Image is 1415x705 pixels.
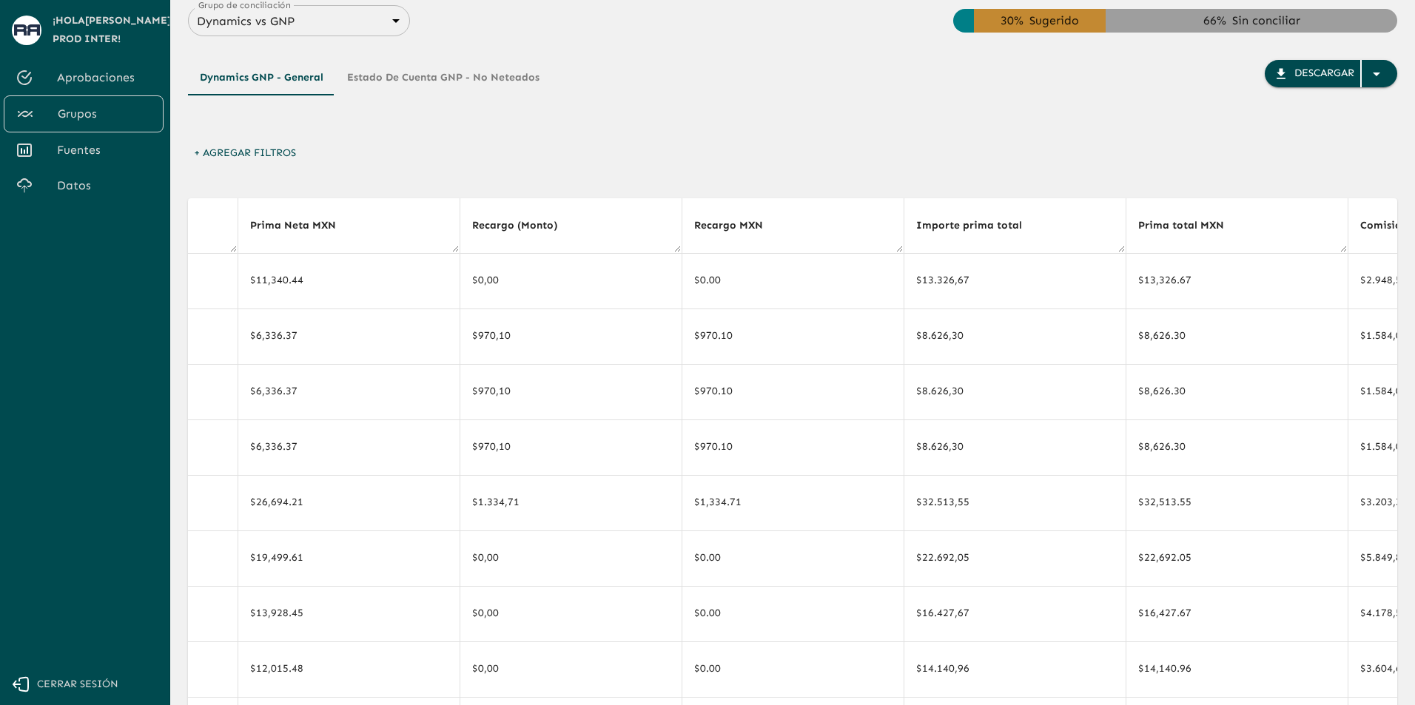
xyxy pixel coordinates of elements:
a: Fuentes [4,132,164,168]
div: $0,00 [472,606,670,621]
span: Recargo MXN [694,217,782,235]
div: $0.00 [694,550,892,565]
div: 30 % [1001,12,1024,30]
div: $12,015.48 [250,661,448,676]
div: $0.00 [694,606,892,621]
div: $13,928.45 [250,606,448,621]
span: Recargo (Monto) [472,217,577,235]
div: $8,626.30 [1138,439,1336,454]
span: Prima total MXN [1138,217,1243,235]
div: $8.626,30 [916,328,1114,343]
div: Sugerido: 29.68% [974,9,1106,33]
span: Aprobaciones [57,69,152,87]
div: Conciliado: 4.69% [953,9,974,33]
div: $970,10 [472,328,670,343]
div: $22,692.05 [1138,550,1336,565]
div: $13.326,67 [916,273,1114,288]
div: Descargar [1294,64,1354,83]
div: $6,336.37 [250,328,448,343]
div: Tipos de Movimientos [188,60,551,95]
div: $8.626,30 [916,384,1114,399]
div: $8,626.30 [1138,328,1336,343]
div: $970,10 [472,439,670,454]
div: $8,626.30 [1138,384,1336,399]
div: Dynamics vs GNP [188,10,410,32]
div: Sin conciliar: 65.63% [1106,9,1397,33]
div: Sugerido [1029,12,1079,30]
div: $14.140,96 [916,661,1114,676]
div: $22.692,05 [916,550,1114,565]
div: $32,513.55 [1138,495,1336,510]
div: $32.513,55 [916,495,1114,510]
span: Datos [57,177,152,195]
button: Descargar [1265,60,1397,87]
div: $19,499.61 [250,550,448,565]
div: $0,00 [472,661,670,676]
div: $970,10 [472,384,670,399]
a: Grupos [4,95,164,132]
a: Aprobaciones [4,60,164,95]
a: Datos [4,168,164,203]
span: Prima Neta MXN [250,217,355,235]
div: $8.626,30 [916,439,1114,454]
div: 66 % [1203,12,1226,30]
span: Grupos [58,105,151,123]
div: $6,336.37 [250,384,448,399]
div: $16,427.67 [1138,606,1336,621]
div: $1,334.71 [694,495,892,510]
button: Dynamics GNP - General [188,60,335,95]
div: $11,340.44 [250,273,448,288]
span: Fuentes [57,141,152,159]
div: $970.10 [694,328,892,343]
div: Sin conciliar [1232,12,1300,30]
span: ¡Hola [PERSON_NAME] Prod Inter ! [53,12,172,48]
div: $970.10 [694,384,892,399]
div: $0.00 [694,273,892,288]
span: Importe prima total [916,217,1041,235]
div: $0,00 [472,273,670,288]
div: $0.00 [694,661,892,676]
button: + Agregar Filtros [188,140,302,167]
div: $0,00 [472,550,670,565]
div: $6,336.37 [250,439,448,454]
div: $16.427,67 [916,606,1114,621]
button: Estado de Cuenta GNP - No Neteados [335,60,551,95]
img: avatar [14,24,40,36]
span: Cerrar sesión [37,675,118,694]
div: $1.334,71 [472,495,670,510]
div: $13,326.67 [1138,273,1336,288]
div: $26,694.21 [250,495,448,510]
div: $14,140.96 [1138,661,1336,676]
div: $970.10 [694,439,892,454]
